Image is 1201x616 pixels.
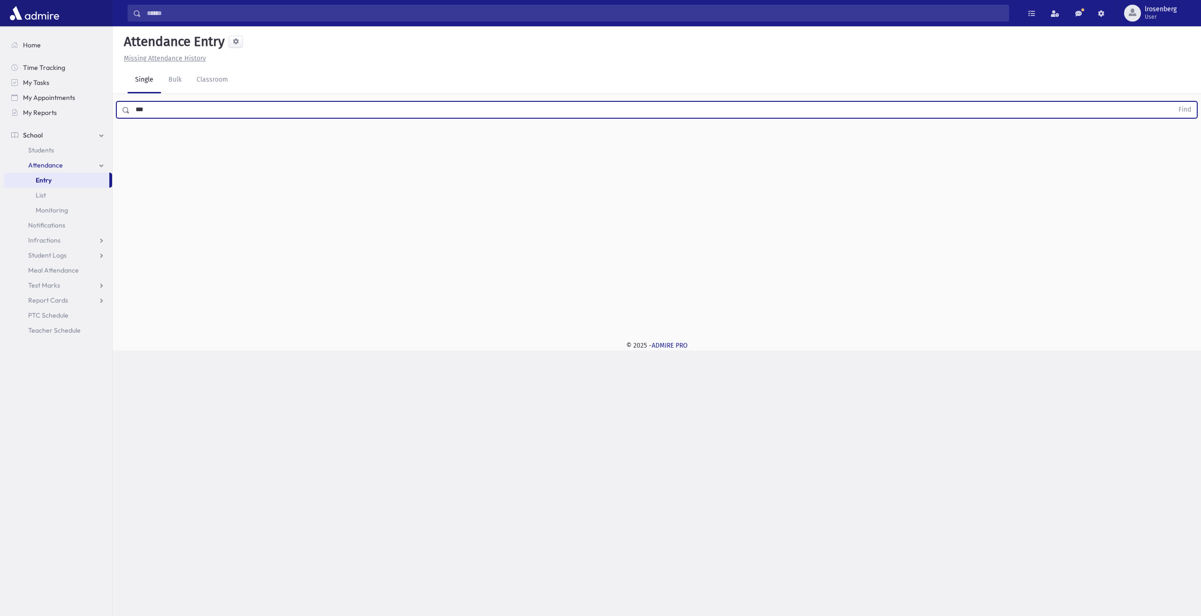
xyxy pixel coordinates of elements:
[4,75,112,90] a: My Tasks
[23,131,43,139] span: School
[4,278,112,293] a: Test Marks
[28,236,61,244] span: Infractions
[4,143,112,158] a: Students
[4,90,112,105] a: My Appointments
[141,5,1009,22] input: Search
[120,54,206,62] a: Missing Attendance History
[4,323,112,338] a: Teacher Schedule
[36,206,68,214] span: Monitoring
[161,67,189,93] a: Bulk
[120,34,225,50] h5: Attendance Entry
[23,108,57,117] span: My Reports
[23,78,49,87] span: My Tasks
[4,173,109,188] a: Entry
[1173,102,1197,118] button: Find
[23,41,41,49] span: Home
[4,308,112,323] a: PTC Schedule
[28,266,79,274] span: Meal Attendance
[36,176,52,184] span: Entry
[128,67,161,93] a: Single
[1145,13,1177,21] span: User
[23,63,65,72] span: Time Tracking
[189,67,236,93] a: Classroom
[28,311,68,319] span: PTC Schedule
[28,221,65,229] span: Notifications
[4,158,112,173] a: Attendance
[124,54,206,62] u: Missing Attendance History
[4,60,112,75] a: Time Tracking
[652,342,688,350] a: ADMIRE PRO
[4,188,112,203] a: List
[4,263,112,278] a: Meal Attendance
[4,105,112,120] a: My Reports
[28,296,68,304] span: Report Cards
[28,281,60,289] span: Test Marks
[4,293,112,308] a: Report Cards
[4,203,112,218] a: Monitoring
[36,191,46,199] span: List
[28,146,54,154] span: Students
[128,341,1186,350] div: © 2025 -
[4,218,112,233] a: Notifications
[28,161,63,169] span: Attendance
[8,4,61,23] img: AdmirePro
[28,251,67,259] span: Student Logs
[4,38,112,53] a: Home
[28,326,81,335] span: Teacher Schedule
[4,128,112,143] a: School
[23,93,75,102] span: My Appointments
[1145,6,1177,13] span: lrosenberg
[4,233,112,248] a: Infractions
[4,248,112,263] a: Student Logs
